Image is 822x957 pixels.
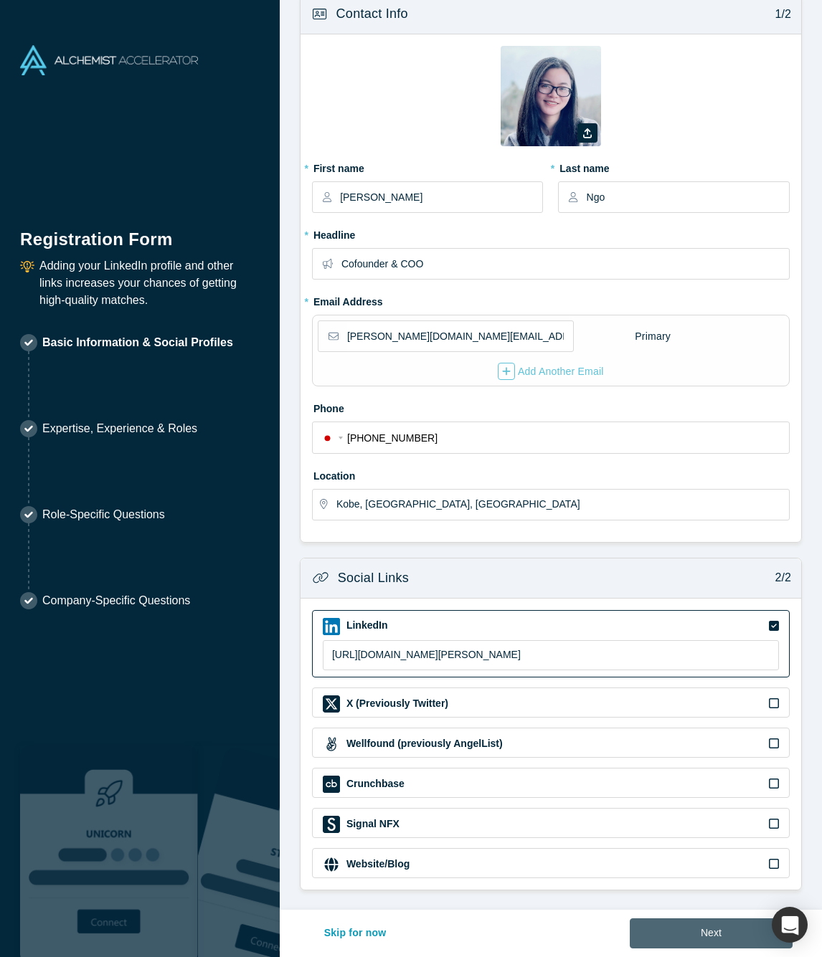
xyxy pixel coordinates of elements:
[312,223,790,243] label: Headline
[345,816,400,832] label: Signal NFX
[312,610,790,678] div: LinkedIn iconLinkedIn
[338,568,409,588] h3: Social Links
[767,569,791,586] p: 2/2
[336,4,408,24] h3: Contact Info
[501,46,601,146] img: Profile user default
[345,776,405,791] label: Crunchbase
[558,156,789,176] label: Last name
[323,856,340,873] img: Website/Blog icon
[42,420,197,437] p: Expertise, Experience & Roles
[198,746,376,957] img: Prism AI
[39,257,260,309] p: Adding your LinkedIn profile and other links increases your chances of getting high-quality matches.
[341,249,788,279] input: Partner, CEO
[312,808,790,838] div: Signal NFX iconSignal NFX
[498,363,604,380] div: Add Another Email
[323,618,340,635] img: LinkedIn icon
[312,290,383,310] label: Email Address
[312,396,790,416] label: Phone
[323,816,340,833] img: Signal NFX icon
[42,506,165,523] p: Role-Specific Questions
[323,735,340,753] img: Wellfound (previously AngelList) icon
[312,687,790,718] div: X (Previously Twitter) iconX (Previously Twitter)
[345,857,410,872] label: Website/Blog
[497,362,605,381] button: Add Another Email
[634,324,671,349] div: Primary
[345,618,388,633] label: LinkedIn
[42,334,233,351] p: Basic Information & Social Profiles
[20,45,198,75] img: Alchemist Accelerator Logo
[20,746,198,957] img: Robust Technologies
[336,490,788,520] input: Enter a location
[312,848,790,878] div: Website/Blog iconWebsite/Blog
[630,918,793,948] button: Next
[312,464,790,484] label: Location
[767,6,791,23] p: 1/2
[323,695,340,713] img: X (Previously Twitter) icon
[20,211,260,252] h1: Registration Form
[312,156,543,176] label: First name
[309,918,402,948] button: Skip for now
[323,776,340,793] img: Crunchbase icon
[345,736,503,751] label: Wellfound (previously AngelList)
[345,696,448,711] label: X (Previously Twitter)
[312,728,790,758] div: Wellfound (previously AngelList) iconWellfound (previously AngelList)
[312,768,790,798] div: Crunchbase iconCrunchbase
[42,592,190,609] p: Company-Specific Questions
